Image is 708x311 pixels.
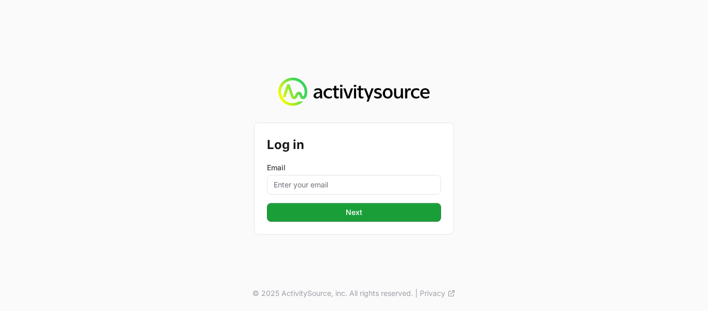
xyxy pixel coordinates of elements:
button: Next [267,203,441,222]
input: Enter your email [267,175,441,195]
h2: Log in [267,136,441,154]
a: Privacy [420,288,456,299]
label: Email [267,163,441,173]
img: Activity Source [278,77,429,106]
span: | [415,288,418,299]
span: Next [346,206,362,219]
p: © 2025 ActivitySource, inc. All rights reserved. [252,288,413,299]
